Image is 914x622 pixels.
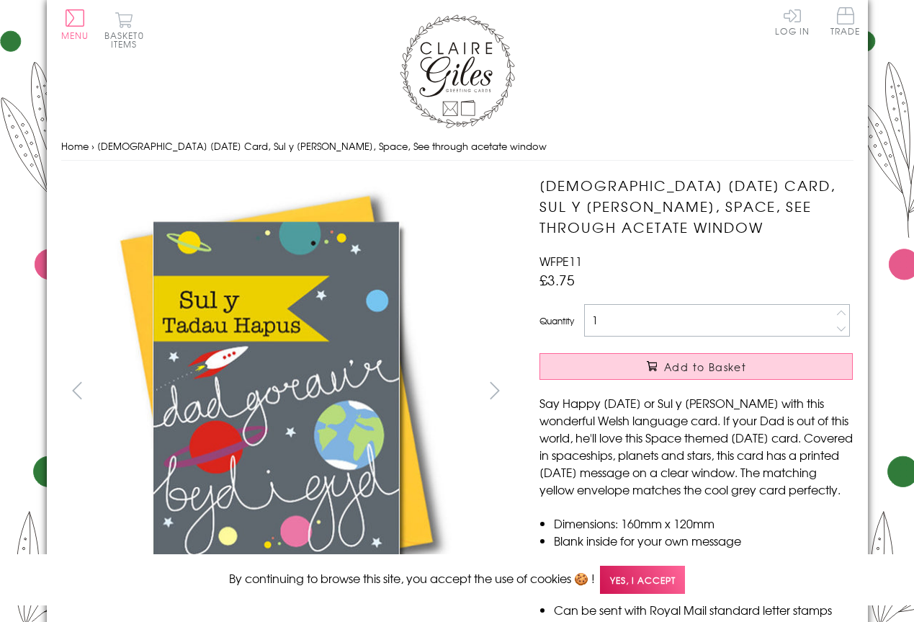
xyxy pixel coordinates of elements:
li: Dimensions: 160mm x 120mm [554,515,853,532]
nav: breadcrumbs [61,132,853,161]
button: Add to Basket [539,353,853,380]
span: Add to Basket [664,360,746,374]
span: Trade [830,7,861,35]
span: Yes, I accept [600,566,685,594]
span: £3.75 [539,270,575,290]
a: Trade [830,7,861,38]
li: Can be sent with Royal Mail standard letter stamps [554,601,853,618]
span: [DEMOGRAPHIC_DATA] [DATE] Card, Sul y [PERSON_NAME], Space, See through acetate window [97,139,547,153]
p: Say Happy [DATE] or Sul y [PERSON_NAME] with this wonderful Welsh language card. If your Dad is o... [539,394,853,498]
button: Menu [61,9,89,40]
button: prev [61,374,94,406]
img: Welsh Father's Day Card, Sul y Tadau Hapus, Space, See through acetate window [61,175,493,608]
a: Log In [775,7,810,35]
img: Claire Giles Greetings Cards [400,14,515,128]
li: Printed in the U.K on quality 350gsm board [554,549,853,567]
button: Basket0 items [104,12,144,48]
h1: [DEMOGRAPHIC_DATA] [DATE] Card, Sul y [PERSON_NAME], Space, See through acetate window [539,175,853,237]
span: WFPE11 [539,252,582,270]
button: next [478,374,511,406]
a: Home [61,139,89,153]
span: 0 items [111,29,144,50]
li: Blank inside for your own message [554,532,853,549]
span: › [91,139,94,153]
span: Menu [61,29,89,42]
label: Quantity [539,314,574,327]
